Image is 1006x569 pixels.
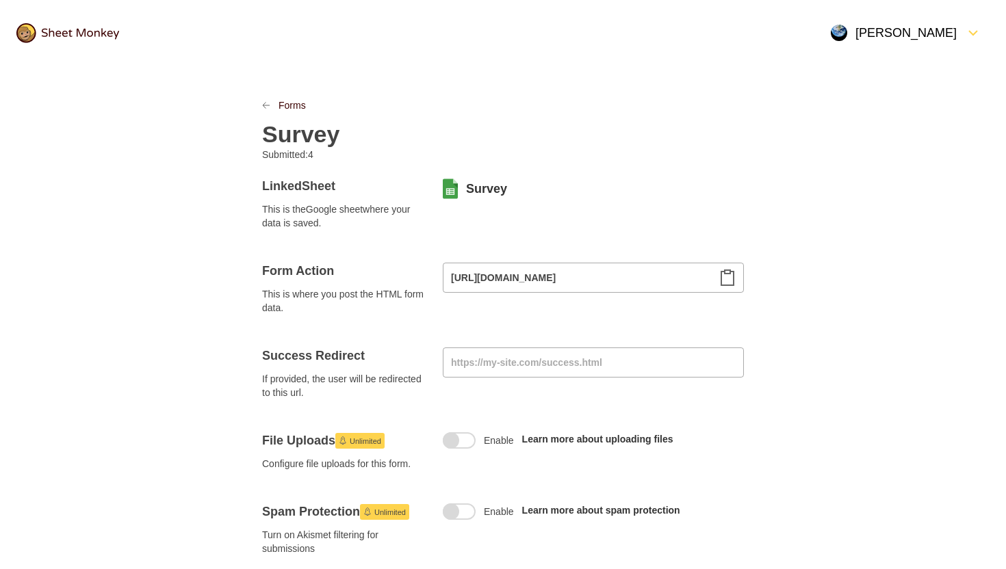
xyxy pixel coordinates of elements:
img: logo@2x.png [16,23,119,43]
svg: Launch [363,507,372,516]
h4: Success Redirect [262,347,426,364]
p: Submitted: 4 [262,148,492,161]
span: Unlimited [374,504,406,520]
span: This is where you post the HTML form data. [262,287,426,315]
h4: File Uploads [262,432,426,449]
h2: Survey [262,120,339,148]
span: Enable [484,505,514,518]
h4: Linked Sheet [262,178,426,194]
h4: Form Action [262,263,426,279]
h4: Spam Protection [262,503,426,520]
a: Learn more about spam protection [522,505,680,516]
a: Forms [279,98,306,112]
div: [PERSON_NAME] [831,25,957,41]
a: Survey [466,181,507,197]
span: Configure file uploads for this form. [262,457,426,471]
span: Turn on Akismet filtering for submissions [262,528,426,555]
input: https://my-site.com/success.html [443,347,744,378]
button: Open Menu [823,16,990,49]
svg: Launch [339,436,347,445]
span: If provided, the user will be redirected to this url. [262,372,426,399]
span: Unlimited [350,433,381,449]
span: Enable [484,434,514,447]
svg: FormDown [965,25,981,41]
a: Learn more about uploading files [522,434,673,445]
svg: Clipboard [719,269,736,286]
span: This is the Google sheet where your data is saved. [262,202,426,230]
svg: LinkPrevious [262,101,270,109]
